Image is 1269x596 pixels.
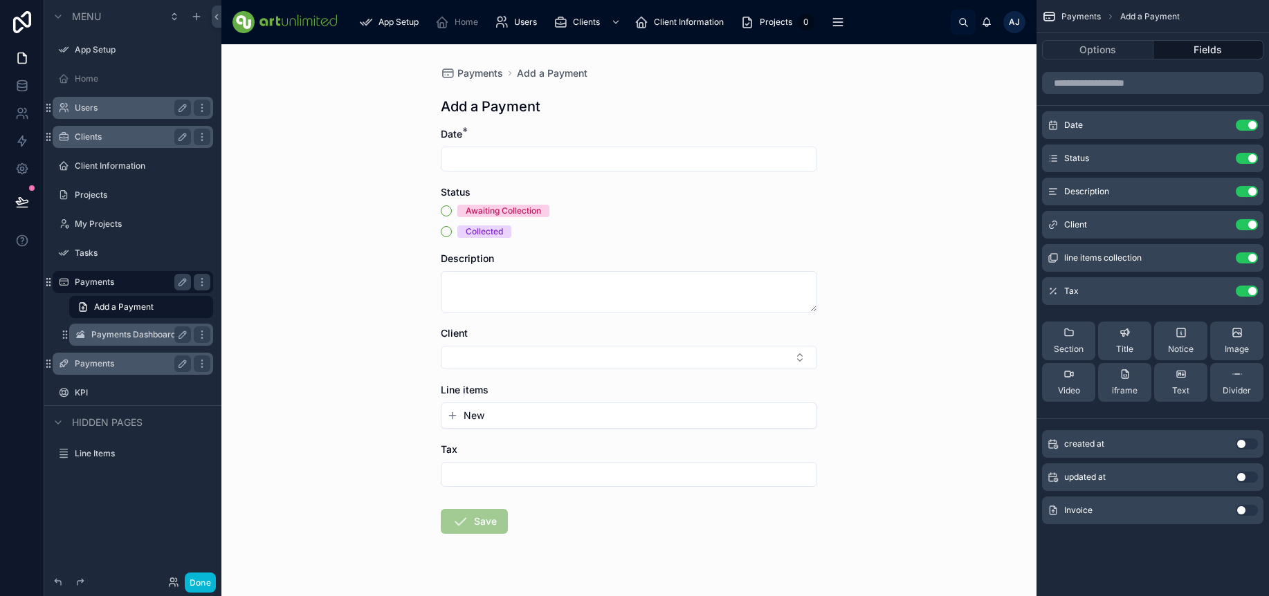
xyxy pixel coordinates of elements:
span: Hidden pages [72,416,143,429]
label: Users [75,102,185,113]
span: Client [1064,219,1087,230]
span: Image [1225,344,1249,355]
span: Users [514,17,537,28]
span: updated at [1064,472,1106,483]
span: Tax [441,443,457,455]
span: AJ [1009,17,1020,28]
span: created at [1064,438,1104,449]
span: Tax [1064,286,1079,297]
span: iframe [1112,385,1138,396]
button: Title [1098,322,1151,360]
span: Date [1064,120,1083,131]
h1: Add a Payment [441,97,540,116]
button: New [447,409,811,422]
button: Image [1210,322,1263,360]
label: Payments [75,277,185,288]
button: Done [185,572,216,593]
label: KPI [75,387,210,398]
span: Divider [1223,385,1251,396]
button: Select Button [441,346,817,369]
a: Payments [441,66,503,80]
button: Notice [1154,322,1207,360]
a: Add a Payment [69,296,213,318]
a: Client Information [630,10,733,35]
span: line items collection [1064,252,1142,263]
a: Add a Payment [517,66,587,80]
label: Home [75,73,210,84]
div: scrollable content [348,7,951,37]
span: Title [1116,344,1133,355]
span: App Setup [378,17,419,28]
span: Description [1064,186,1109,197]
span: Status [1064,153,1089,164]
button: Section [1042,322,1095,360]
button: Video [1042,363,1095,402]
span: Projects [760,17,792,28]
label: Payments Dashboard [91,329,185,340]
a: Users [491,10,547,35]
span: Video [1058,385,1080,396]
span: Description [441,252,494,264]
span: Date [441,128,462,140]
button: Options [1042,40,1153,59]
span: Payments [457,66,503,80]
div: Collected [466,225,503,238]
img: App logo [232,11,337,33]
label: My Projects [75,218,210,230]
label: App Setup [75,44,210,55]
a: App Setup [355,10,428,35]
div: 0 [798,14,814,30]
span: Clients [573,17,600,28]
span: Text [1172,385,1189,396]
span: Client Information [654,17,724,28]
label: Client Information [75,160,210,171]
div: Awaiting Collection [466,205,541,217]
span: Invoice [1064,505,1093,516]
span: Add a Payment [1120,11,1180,22]
span: New [464,409,484,422]
a: Home [431,10,488,35]
a: Clients [549,10,628,35]
label: Projects [75,189,210,201]
span: Notice [1168,344,1194,355]
label: Payments [75,358,185,369]
span: Home [455,17,478,28]
a: Projects0 [736,10,819,35]
span: Status [441,186,471,198]
label: Line Items [75,448,210,459]
span: Section [1054,344,1084,355]
label: Clients [75,131,185,142]
button: iframe [1098,363,1151,402]
button: Fields [1153,40,1264,59]
button: Divider [1210,363,1263,402]
label: Tasks [75,248,210,259]
span: Client [441,327,468,339]
span: Menu [72,10,101,24]
span: Line items [441,384,489,395]
span: Add a Payment [94,301,154,313]
button: Text [1154,363,1207,402]
span: Payments [1061,11,1101,22]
